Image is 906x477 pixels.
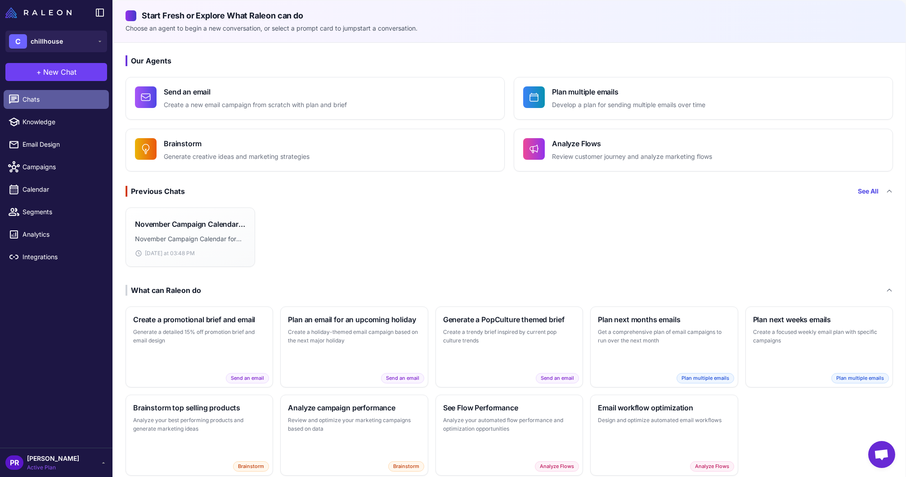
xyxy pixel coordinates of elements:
span: Brainstorm [388,461,424,472]
button: See Flow PerformanceAnalyze your automated flow performance and optimization opportunitiesAnalyze... [435,395,583,476]
span: Plan multiple emails [831,373,889,383]
span: Analyze Flows [535,461,579,472]
button: Analyze FlowsReview customer journey and analyze marketing flows [514,129,893,171]
button: Analyze campaign performanceReview and optimize your marketing campaigns based on dataBrainstorm [280,395,428,476]
span: Brainstorm [233,461,269,472]
span: Segments [22,207,102,217]
span: Send an email [381,373,424,383]
button: Create a promotional brief and emailGenerate a detailed 15% off promotion brief and email designS... [126,306,273,387]
p: Generate a detailed 15% off promotion brief and email design [133,328,265,345]
span: Campaigns [22,162,102,172]
button: Plan an email for an upcoming holidayCreate a holiday-themed email campaign based on the next maj... [280,306,428,387]
a: Email Design [4,135,109,154]
p: Develop a plan for sending multiple emails over time [552,100,705,110]
h3: Generate a PopCulture themed brief [443,314,575,325]
span: Active Plan [27,463,79,472]
a: Segments [4,202,109,221]
p: Analyze your automated flow performance and optimization opportunities [443,416,575,433]
p: Get a comprehensive plan of email campaigns to run over the next month [598,328,730,345]
a: Raleon Logo [5,7,75,18]
p: Analyze your best performing products and generate marketing ideas [133,416,265,433]
h4: Plan multiple emails [552,86,705,97]
h3: Create a promotional brief and email [133,314,265,325]
p: Create a holiday-themed email campaign based on the next major holiday [288,328,420,345]
h3: Plan an email for an upcoming holiday [288,314,420,325]
a: Knowledge [4,112,109,131]
div: Open chat [868,441,895,468]
div: Previous Chats [126,186,185,197]
button: Email workflow optimizationDesign and optimize automated email workflowsAnalyze Flows [590,395,738,476]
p: Create a focused weekly email plan with specific campaigns [753,328,885,345]
p: Create a trendy brief inspired by current pop culture trends [443,328,575,345]
span: [PERSON_NAME] [27,454,79,463]
h3: Analyze campaign performance [288,402,420,413]
button: Generate a PopCulture themed briefCreate a trendy brief inspired by current pop culture trendsSen... [435,306,583,387]
span: Chats [22,94,102,104]
button: Brainstorm top selling productsAnalyze your best performing products and generate marketing ideas... [126,395,273,476]
span: Knowledge [22,117,102,127]
span: Email Design [22,139,102,149]
button: Plan next weeks emailsCreate a focused weekly email plan with specific campaignsPlan multiple emails [745,306,893,387]
a: Calendar [4,180,109,199]
p: Create a new email campaign from scratch with plan and brief [164,100,347,110]
p: Review and optimize your marketing campaigns based on data [288,416,420,433]
a: Chats [4,90,109,109]
div: [DATE] at 03:48 PM [135,249,246,257]
div: C [9,34,27,49]
span: New Chat [43,67,76,77]
p: November Campaign Calendar for ChillHouse [135,234,246,244]
div: What can Raleon do [126,285,201,296]
button: Send an emailCreate a new email campaign from scratch with plan and brief [126,77,505,120]
h3: Brainstorm top selling products [133,402,265,413]
h4: Brainstorm [164,138,309,149]
button: +New Chat [5,63,107,81]
button: Cchillhouse [5,31,107,52]
span: Plan multiple emails [677,373,734,383]
h4: Analyze Flows [552,138,712,149]
h2: Start Fresh or Explore What Raleon can do [126,9,893,22]
span: Send an email [226,373,269,383]
h3: Our Agents [126,55,893,66]
span: chillhouse [31,36,63,46]
img: Raleon Logo [5,7,72,18]
span: + [36,67,41,77]
p: Choose an agent to begin a new conversation, or select a prompt card to jumpstart a conversation. [126,23,893,33]
h3: November Campaign Calendar for ChillHouse [135,219,246,229]
p: Generate creative ideas and marketing strategies [164,152,309,162]
a: Analytics [4,225,109,244]
button: Plan multiple emailsDevelop a plan for sending multiple emails over time [514,77,893,120]
button: Plan next months emailsGet a comprehensive plan of email campaigns to run over the next monthPlan... [590,306,738,387]
button: BrainstormGenerate creative ideas and marketing strategies [126,129,505,171]
span: Calendar [22,184,102,194]
span: Analyze Flows [690,461,734,472]
span: Integrations [22,252,102,262]
h3: Plan next weeks emails [753,314,885,325]
p: Design and optimize automated email workflows [598,416,730,425]
h3: Email workflow optimization [598,402,730,413]
h3: See Flow Performance [443,402,575,413]
span: Analytics [22,229,102,239]
a: Campaigns [4,157,109,176]
a: See All [858,186,879,196]
a: Integrations [4,247,109,266]
h4: Send an email [164,86,347,97]
div: PR [5,455,23,470]
p: Review customer journey and analyze marketing flows [552,152,712,162]
span: Send an email [536,373,579,383]
h3: Plan next months emails [598,314,730,325]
